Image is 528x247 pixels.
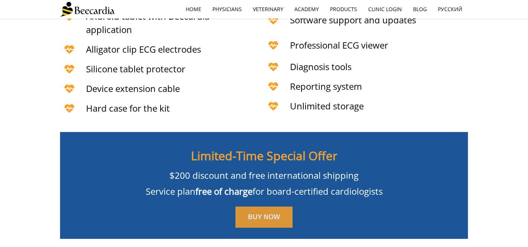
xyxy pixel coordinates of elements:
[86,82,180,95] span: Device extension cable
[180,1,207,18] a: home
[207,1,247,18] a: Physicians
[169,169,359,181] span: $200 discount and free international shipping
[432,1,468,18] a: Русский
[290,14,416,26] span: Software support and updates
[60,2,115,17] img: Beecardia
[290,100,364,112] span: Unlimited storage
[407,1,432,18] a: Blog
[324,1,363,18] a: Products
[290,60,352,73] span: Diagnosis tools
[235,207,293,228] a: BUY NOW
[363,1,407,18] a: Clinic Login
[290,39,388,51] span: Professional ECG viewer
[290,80,362,92] span: Reporting system
[248,213,280,221] span: BUY NOW
[86,102,170,114] span: Hard case for the kit
[247,1,289,18] a: Veterinary
[86,63,185,75] span: Silicone tablet protector
[86,43,201,55] span: Alligator clip ECG electrodes
[195,185,253,197] span: free of charge
[146,185,383,197] span: Service plan for board-certified cardiologists
[191,148,337,164] span: Limited-Time Special Offer
[289,1,324,18] a: Academy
